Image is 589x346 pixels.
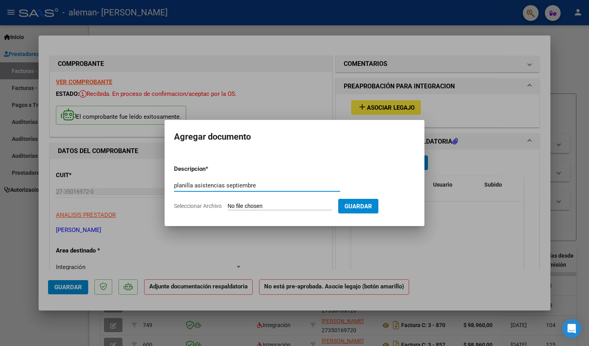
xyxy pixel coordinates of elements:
button: Guardar [338,199,378,213]
span: Seleccionar Archivo [174,203,222,209]
div: Open Intercom Messenger [562,319,581,338]
p: Descripcion [174,165,246,174]
h2: Agregar documento [174,129,415,144]
span: Guardar [345,203,372,210]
